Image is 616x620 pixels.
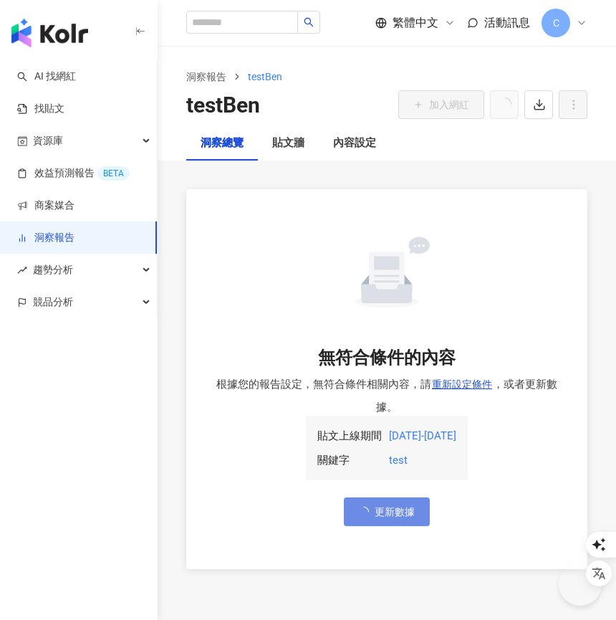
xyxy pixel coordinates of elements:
[17,102,64,116] a: 找貼文
[431,370,493,399] button: 重新設定條件
[393,15,438,31] span: 繁體中文
[17,231,74,245] a: 洞察報告
[11,19,88,47] img: logo
[484,16,530,29] span: 活動訊息
[17,70,76,84] a: searchAI 找網紅
[201,135,244,152] div: 洞察總覽
[333,135,376,152] div: 內容設定
[186,90,260,120] div: testBen
[17,265,27,275] span: rise
[318,346,456,371] div: 無符合條件的內容
[317,452,382,469] div: 關鍵字
[17,199,74,213] a: 商案媒合
[389,452,456,469] div: test
[33,125,63,157] span: 資源庫
[17,166,130,181] a: 效益預測報告BETA
[559,563,602,606] iframe: Help Scout Beacon - Open
[272,135,304,152] div: 貼文牆
[304,17,314,27] span: search
[33,286,73,318] span: 競品分析
[357,505,371,519] span: loading
[248,71,282,82] span: testBen
[553,15,559,31] span: C
[344,497,430,526] button: 更新數據
[432,378,492,390] span: 重新設定條件
[183,69,229,85] a: 洞察報告
[389,427,456,444] div: [DATE] - [DATE]
[215,370,559,416] div: 根據您的報告設定，無符合條件相關內容，請 ，或者更新數據。
[317,427,382,444] div: 貼文上線期間
[398,90,484,119] button: 加入網紅
[33,254,73,286] span: 趨勢分析
[375,506,415,518] span: 更新數據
